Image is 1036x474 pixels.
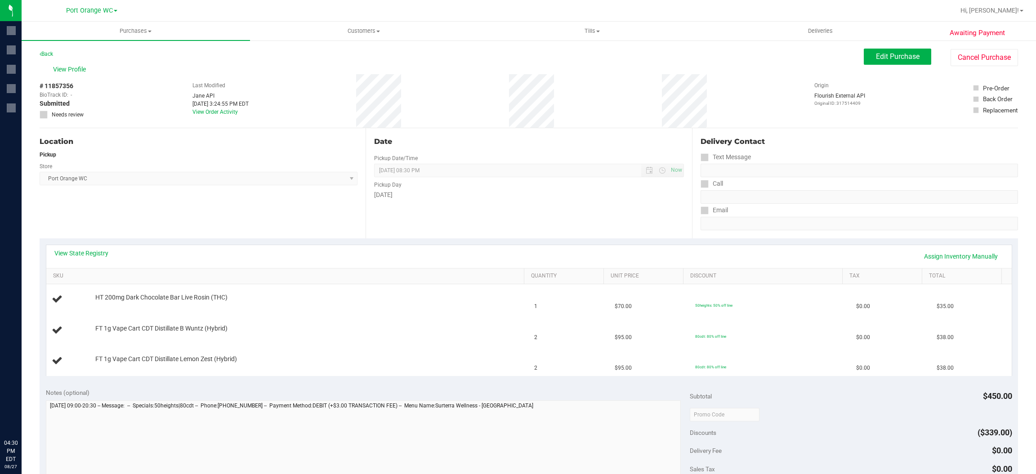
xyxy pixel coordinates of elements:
[701,204,728,217] label: Email
[250,27,478,35] span: Customers
[983,106,1018,115] div: Replacement
[478,27,706,35] span: Tills
[918,249,1004,264] a: Assign Inventory Manually
[4,439,18,463] p: 04:30 PM EDT
[983,391,1012,401] span: $450.00
[22,27,250,35] span: Purchases
[192,109,238,115] a: View Order Activity
[22,22,250,40] a: Purchases
[701,177,723,190] label: Call
[374,181,402,189] label: Pickup Day
[40,81,73,91] span: # 11857356
[53,273,520,280] a: SKU
[374,154,418,162] label: Pickup Date/Time
[983,94,1013,103] div: Back Order
[701,136,1018,147] div: Delivery Contact
[701,190,1018,204] input: Format: (999) 999-9999
[856,302,870,311] span: $0.00
[864,49,931,65] button: Edit Purchase
[695,365,726,369] span: 80cdt: 80% off line
[40,136,357,147] div: Location
[4,463,18,470] p: 08/27
[960,7,1019,14] span: Hi, [PERSON_NAME]!
[929,273,998,280] a: Total
[534,364,537,372] span: 2
[534,333,537,342] span: 2
[937,333,954,342] span: $38.00
[40,162,52,170] label: Store
[690,393,712,400] span: Subtotal
[54,249,108,258] a: View State Registry
[615,364,632,372] span: $95.00
[615,302,632,311] span: $70.00
[849,273,918,280] a: Tax
[814,81,829,89] label: Origin
[95,355,237,363] span: FT 1g Vape Cart CDT Distillate Lemon Zest (Hybrid)
[95,293,228,302] span: HT 200mg Dark Chocolate Bar Live Rosin (THC)
[95,324,228,333] span: FT 1g Vape Cart CDT Distillate B Wuntz (Hybrid)
[983,84,1009,93] div: Pre-Order
[701,164,1018,177] input: Format: (999) 999-9999
[856,364,870,372] span: $0.00
[695,303,732,308] span: 50heights: 50% off line
[40,99,70,108] span: Submitted
[695,334,726,339] span: 80cdt: 80% off line
[534,302,537,311] span: 1
[40,152,56,158] strong: Pickup
[706,22,935,40] a: Deliveries
[531,273,600,280] a: Quantity
[192,100,249,108] div: [DATE] 3:24:55 PM EDT
[814,100,865,107] p: Original ID: 317514409
[615,333,632,342] span: $95.00
[192,81,225,89] label: Last Modified
[690,465,715,473] span: Sales Tax
[66,7,113,14] span: Port Orange WC
[950,28,1005,38] span: Awaiting Payment
[690,447,722,454] span: Delivery Fee
[814,92,865,107] div: Flourish External API
[53,65,89,74] span: View Profile
[374,190,683,200] div: [DATE]
[71,91,72,99] span: -
[690,425,716,441] span: Discounts
[937,302,954,311] span: $35.00
[690,273,839,280] a: Discount
[52,111,84,119] span: Needs review
[701,151,751,164] label: Text Message
[690,408,759,421] input: Promo Code
[40,91,68,99] span: BioTrack ID:
[876,52,920,61] span: Edit Purchase
[937,364,954,372] span: $38.00
[978,428,1012,437] span: ($339.00)
[40,51,53,57] a: Back
[856,333,870,342] span: $0.00
[192,92,249,100] div: Jane API
[951,49,1018,66] button: Cancel Purchase
[992,464,1012,474] span: $0.00
[250,22,478,40] a: Customers
[374,136,683,147] div: Date
[46,389,89,396] span: Notes (optional)
[796,27,845,35] span: Deliveries
[478,22,706,40] a: Tills
[992,446,1012,455] span: $0.00
[611,273,679,280] a: Unit Price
